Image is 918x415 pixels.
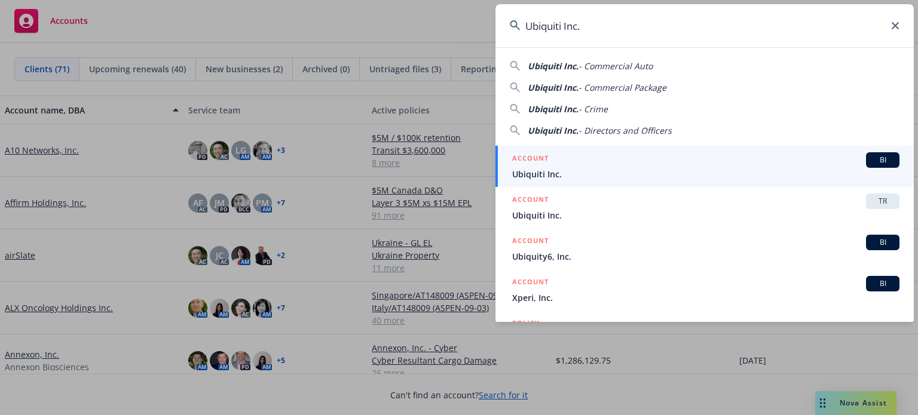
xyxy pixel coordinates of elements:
[528,60,579,72] span: Ubiquiti Inc.
[495,228,914,269] a: ACCOUNTBIUbiquity6, Inc.
[512,168,899,180] span: Ubiquiti Inc.
[579,60,653,72] span: - Commercial Auto
[512,235,549,249] h5: ACCOUNT
[512,209,899,222] span: Ubiquiti Inc.
[512,152,549,167] h5: ACCOUNT
[512,276,549,290] h5: ACCOUNT
[871,278,895,289] span: BI
[528,82,579,93] span: Ubiquiti Inc.
[512,291,899,304] span: Xperi, Inc.
[579,125,672,136] span: - Directors and Officers
[871,155,895,165] span: BI
[512,317,540,329] h5: POLICY
[579,103,608,115] span: - Crime
[495,4,914,47] input: Search...
[495,269,914,311] a: ACCOUNTBIXperi, Inc.
[871,196,895,207] span: TR
[579,82,666,93] span: - Commercial Package
[495,146,914,187] a: ACCOUNTBIUbiquiti Inc.
[512,193,549,208] h5: ACCOUNT
[495,311,914,362] a: POLICY
[871,237,895,248] span: BI
[495,187,914,228] a: ACCOUNTTRUbiquiti Inc.
[512,250,899,263] span: Ubiquity6, Inc.
[528,103,579,115] span: Ubiquiti Inc.
[528,125,579,136] span: Ubiquiti Inc.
